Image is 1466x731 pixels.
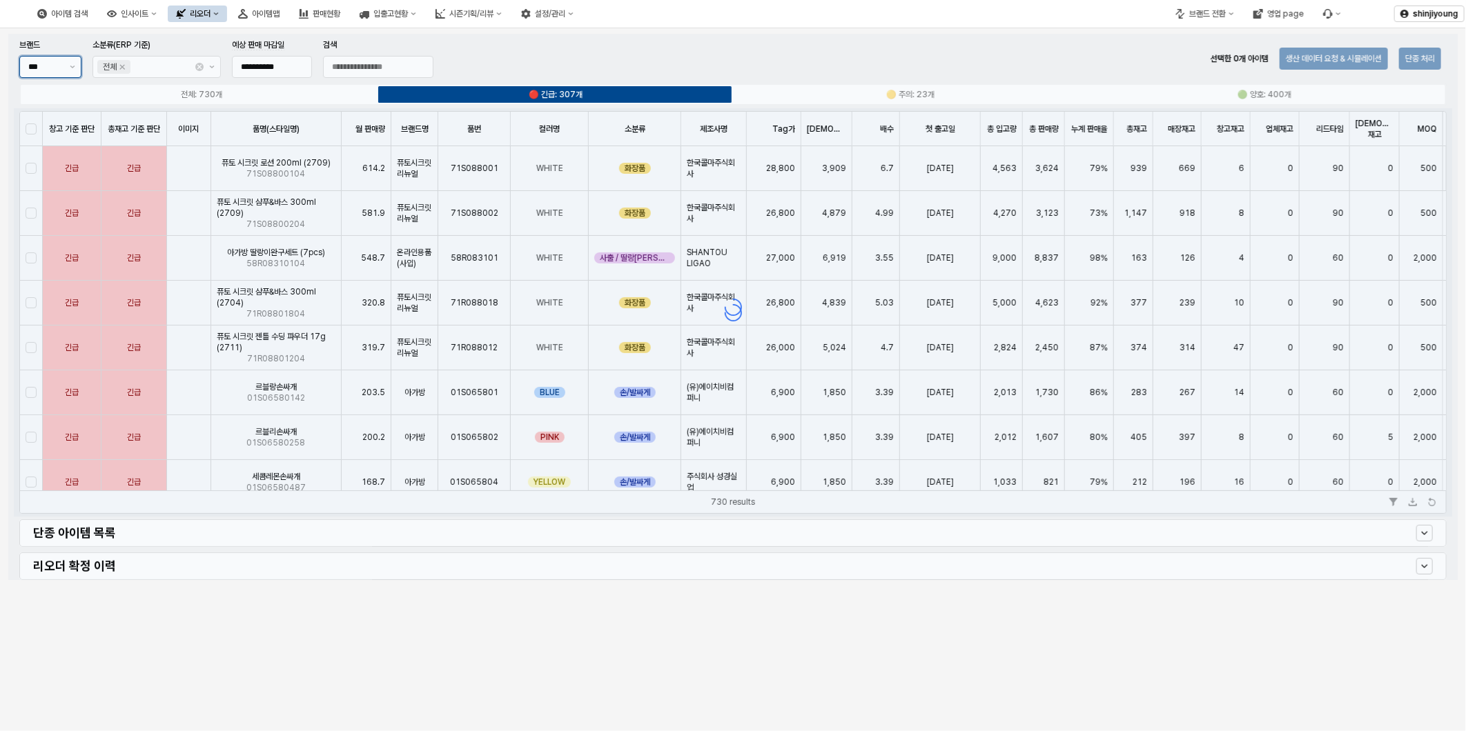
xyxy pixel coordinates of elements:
div: 판매현황 [313,9,340,19]
div: 버그 제보 및 기능 개선 요청 [1315,6,1349,22]
button: 브랜드 전환 [1167,6,1242,22]
div: 리오더 [190,9,211,19]
div: 입출고현황 [373,9,408,19]
button: shinjiyoung [1394,6,1465,22]
div: 영업 page [1267,9,1304,19]
div: 아이템맵 [252,9,280,19]
div: 브랜드 전환 [1189,9,1226,19]
button: 시즌기획/리뷰 [427,6,510,22]
div: 인사이트 [121,9,148,19]
button: 영업 page [1245,6,1312,22]
div: 설정/관리 [535,9,565,19]
button: 인사이트 [99,6,165,22]
button: 입출고현황 [351,6,424,22]
button: 판매현황 [291,6,349,22]
button: 아이템 검색 [29,6,96,22]
button: 리오더 [168,6,227,22]
div: 아이템 검색 [51,9,88,19]
button: 설정/관리 [513,6,582,22]
p: shinjiyoung [1413,8,1458,19]
button: 아이템맵 [230,6,288,22]
div: 시즌기획/리뷰 [449,9,493,19]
